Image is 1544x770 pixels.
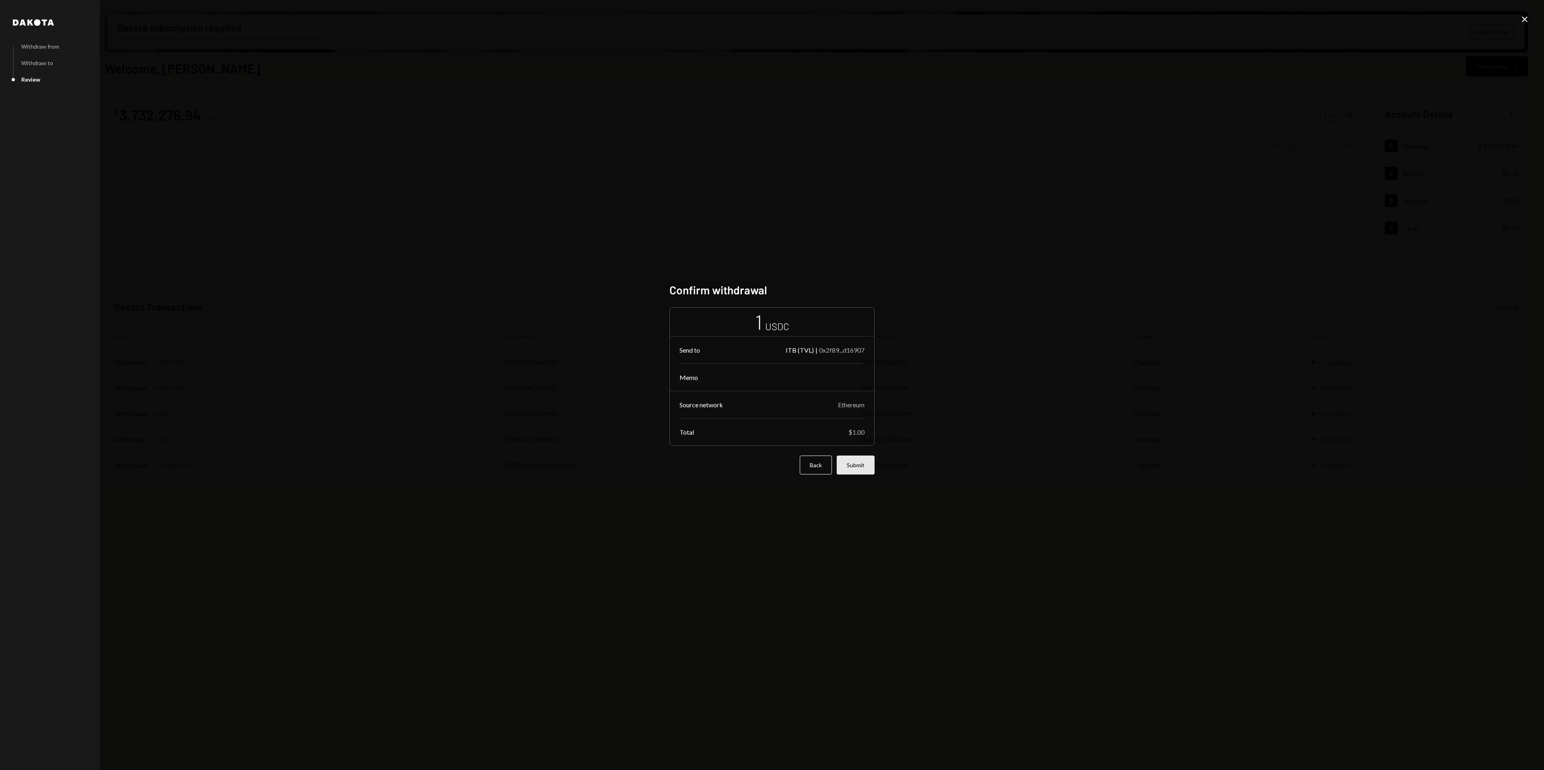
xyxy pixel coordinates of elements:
div: USDC [765,320,789,333]
div: 0x2f89...d16907 [819,346,864,354]
div: Ethereum [838,401,864,409]
h2: Confirm withdrawal [669,282,875,298]
button: Submit [837,456,875,474]
div: Review [21,76,40,83]
div: Memo [680,374,698,381]
div: Total [680,428,694,436]
div: ITB (TVL) [786,346,814,354]
div: Withdraw from [21,43,59,50]
div: Send to [680,346,700,354]
div: 1 [755,309,762,335]
div: Withdraw to [21,60,53,66]
div: | [815,346,817,354]
div: $1.00 [848,428,864,436]
button: Back [800,456,832,474]
div: Source network [680,401,723,409]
